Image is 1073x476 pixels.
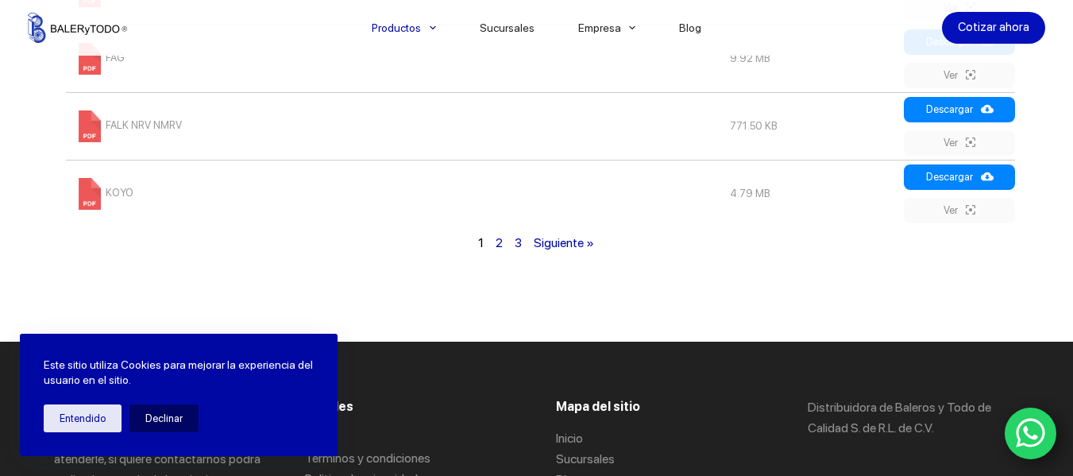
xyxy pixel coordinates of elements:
button: Declinar [129,404,199,432]
td: 4.79 MB [722,160,900,227]
p: Distribuidora de Baleros y Todo de Calidad S. de R.L. de C.V. [808,397,1019,439]
a: Descargar [904,164,1015,190]
a: FAG [74,52,125,64]
a: 2 [496,235,503,250]
a: Terminos y condiciones [305,451,430,466]
p: Este sitio utiliza Cookies para mejorar la experiencia del usuario en el sitio. [44,358,314,389]
a: Descargar [904,97,1015,122]
a: Ver [904,198,1015,223]
a: Inicio [556,431,583,446]
h3: Mapa del sitio [556,397,767,416]
a: FALK NRV NMRV [74,119,182,131]
a: KOYO [74,187,133,199]
a: 3 [515,235,522,250]
td: 771.50 KB [722,92,900,160]
button: Entendido [44,404,122,432]
a: Cotizar ahora [942,12,1045,44]
a: Sucursales [556,451,615,466]
a: Ver [904,63,1015,88]
a: Siguiente » [534,235,594,250]
span: 1 [478,235,484,250]
td: 9.92 MB [722,25,900,92]
img: Balerytodo [28,13,127,43]
a: Ver [904,130,1015,156]
a: WhatsApp [1005,408,1057,460]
